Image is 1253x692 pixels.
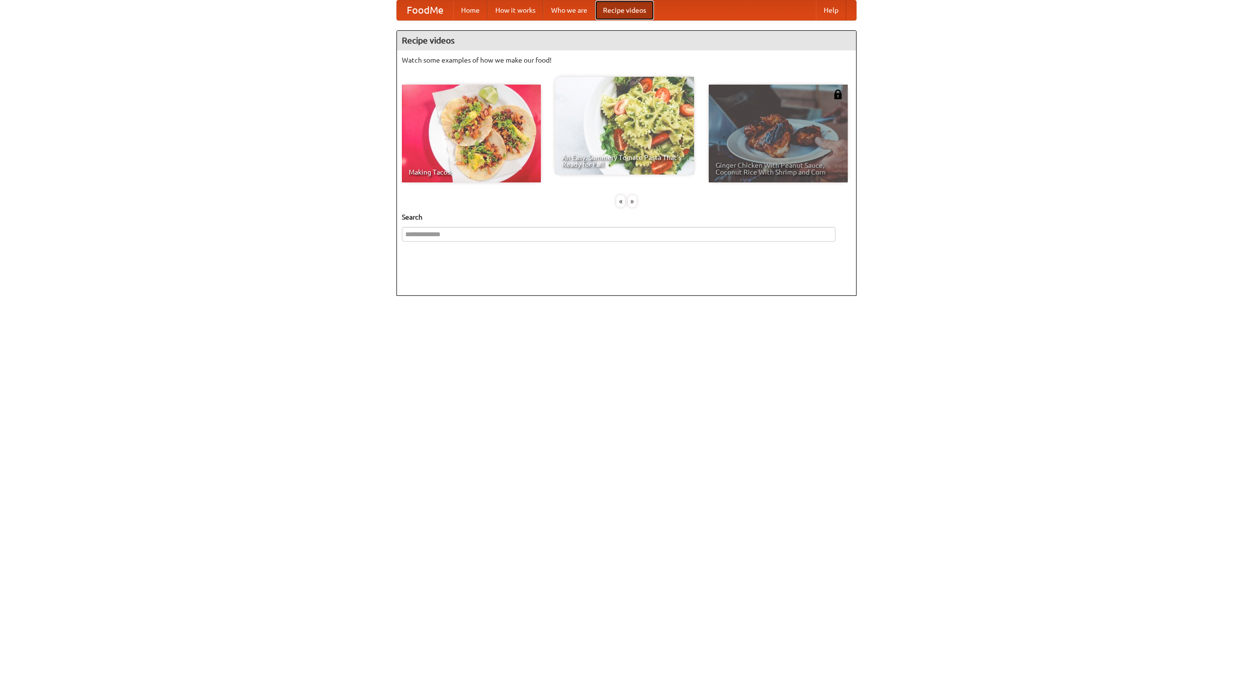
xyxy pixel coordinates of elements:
h5: Search [402,212,851,222]
h4: Recipe videos [397,31,856,50]
a: An Easy, Summery Tomato Pasta That's Ready for Fall [555,77,694,175]
img: 483408.png [833,89,843,99]
span: An Easy, Summery Tomato Pasta That's Ready for Fall [562,154,687,168]
p: Watch some examples of how we make our food! [402,55,851,65]
a: FoodMe [397,0,453,20]
a: Making Tacos [402,85,541,182]
a: Recipe videos [595,0,654,20]
a: Home [453,0,487,20]
a: Who we are [543,0,595,20]
span: Making Tacos [409,169,534,176]
div: » [628,195,637,207]
a: Help [816,0,846,20]
div: « [616,195,625,207]
a: How it works [487,0,543,20]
